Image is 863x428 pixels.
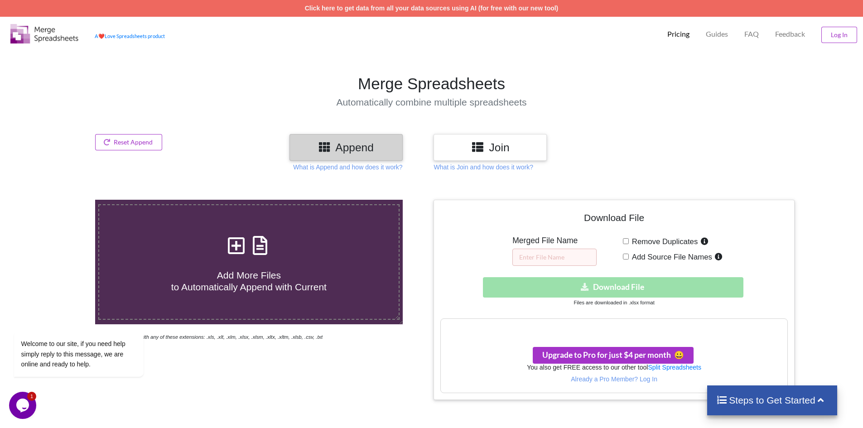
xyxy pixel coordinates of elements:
[512,236,597,245] h5: Merged File Name
[533,347,694,364] button: Upgrade to Pro for just $4 per monthsmile
[744,29,759,39] p: FAQ
[574,300,654,305] small: Files are downloaded in .xlsx format
[95,33,165,39] a: AheartLove Spreadsheets product
[441,364,787,371] h6: You also get FREE access to our other tool
[716,394,828,406] h4: Steps to Get Started
[671,350,684,360] span: smile
[296,141,396,154] h3: Append
[293,163,402,172] p: What is Append and how does it work?
[821,27,857,43] button: Log In
[706,29,728,39] p: Guides
[667,29,689,39] p: Pricing
[10,24,78,43] img: Logo.png
[441,375,787,384] p: Already a Pro Member? Log In
[9,200,172,387] iframe: chat widget
[441,323,787,333] h3: Your files are more than 1 MB
[512,249,597,266] input: Enter File Name
[629,237,698,246] span: Remove Duplicates
[648,364,701,371] a: Split Spreadsheets
[440,207,787,232] h4: Download File
[171,270,327,292] span: Add More Files to Automatically Append with Current
[95,134,162,150] button: Reset Append
[95,334,323,340] i: You can select files with any of these extensions: .xls, .xlt, .xlm, .xlsx, .xlsm, .xltx, .xltm, ...
[629,253,712,261] span: Add Source File Names
[440,141,540,154] h3: Join
[98,33,105,39] span: heart
[542,350,684,360] span: Upgrade to Pro for just $4 per month
[434,163,533,172] p: What is Join and how does it work?
[305,5,559,12] a: Click here to get data from all your data sources using AI (for free with our new tool)
[9,392,38,419] iframe: chat widget
[775,30,805,38] span: Feedback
